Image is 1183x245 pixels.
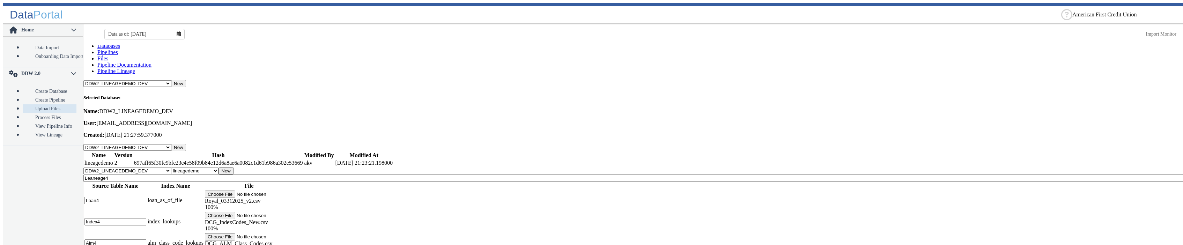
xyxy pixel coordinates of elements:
[1146,31,1177,37] a: This is available for Darling Employees only
[304,152,334,159] th: Modified By
[108,31,146,37] span: Data as of: [DATE]
[97,55,108,61] a: Files
[84,218,146,225] input: Enter table name
[97,43,120,49] a: Databases
[23,113,76,122] a: Process Files
[1061,9,1072,20] div: Help
[171,144,186,151] button: New
[114,152,133,159] th: Version
[21,71,71,76] span: DDW 2.0
[23,43,76,52] a: Data Import
[1072,12,1177,18] ng-select: American First Credit Union
[10,8,34,21] span: Data
[21,27,71,33] span: Home
[134,159,303,166] td: 697aff65f30fe9bfc23c4e58f09b84e12d6a8ae6a0082c1d61b986a302e53669
[97,49,118,55] a: Pipelines
[147,190,204,211] td: loan_as_of_file
[3,80,83,146] p-accordion-content: DDW 2.0
[84,197,146,204] input: Enter table name
[3,24,83,37] p-accordion-header: Home
[23,104,76,113] a: Upload Files
[23,87,76,96] a: Create Database
[83,132,104,138] strong: Created:
[219,167,234,175] button: New
[3,37,83,67] p-accordion-content: Home
[23,52,76,61] a: Onboarding Data Import
[84,159,113,166] td: lineagedemo
[97,68,135,74] a: Pipeline Lineage
[171,80,186,87] button: New
[134,152,303,159] th: Hash
[147,211,204,232] td: index_lookups
[205,183,294,190] th: File
[83,120,96,126] strong: User:
[304,159,334,166] td: akv
[34,8,63,21] span: Portal
[335,159,393,166] td: [DATE] 21:23:21.198000
[97,62,151,68] a: Pipeline Documentation
[147,183,204,190] th: Index Name
[83,108,99,114] strong: Name:
[84,152,113,159] th: Name
[23,131,76,139] a: View Lineage
[114,159,133,166] td: 2
[205,204,293,210] div: 100%
[3,67,83,80] p-accordion-header: DDW 2.0
[205,198,261,204] span: Royal_03312025_v2.csv
[205,219,268,225] span: DCG_IndexCodes_New.csv
[335,152,393,159] th: Modified At
[23,122,76,131] a: View Pipeline Info
[23,96,76,104] a: Create Pipeline
[84,183,147,190] th: Source Table Name
[205,225,293,232] div: 100%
